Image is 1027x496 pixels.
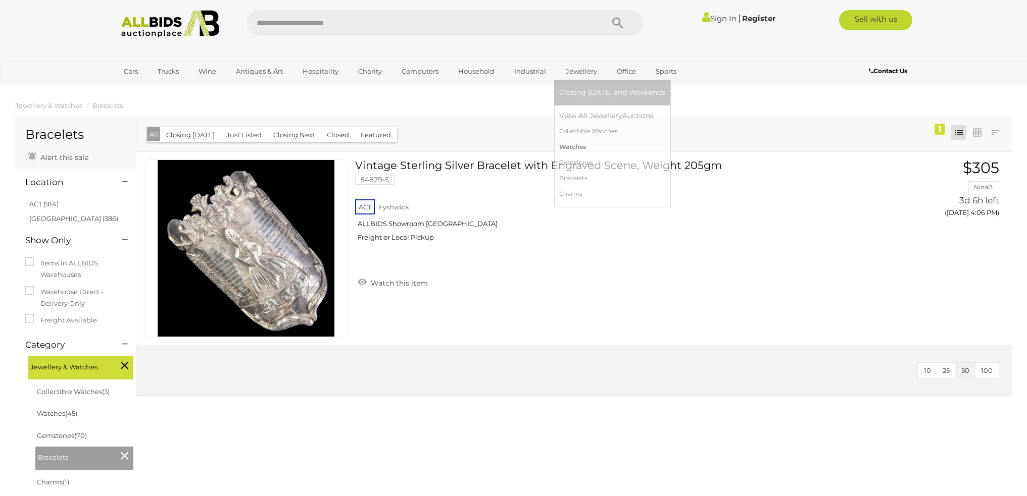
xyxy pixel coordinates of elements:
[610,63,643,80] a: Office
[981,366,993,374] span: 100
[975,363,999,378] button: 100
[192,63,223,80] a: Wine
[29,200,59,208] a: ACT (914)
[839,10,912,30] a: Sell with us
[63,478,69,486] span: (1)
[38,153,88,162] span: Alert this sale
[37,409,77,417] a: Watches(45)
[102,388,110,396] span: (3)
[738,13,741,24] span: |
[92,101,123,109] a: Bracelets
[869,67,907,75] b: Contact Us
[25,178,107,187] h4: Location
[593,10,643,35] button: Search
[937,363,956,378] button: 25
[65,409,77,417] span: (45)
[352,63,388,80] a: Charity
[117,63,144,80] a: Cars
[25,128,126,142] h1: Bracelets
[935,124,945,135] div: 1
[37,478,69,486] a: Charms(1)
[702,14,737,23] a: Sign In
[220,127,268,143] button: Just Listed
[943,366,950,374] span: 25
[363,159,858,249] a: Vintage Sterling Silver Bracelet with Engraved Scene, Weight 205gm 54879-5 ACT Fyshwick ALLBIDS S...
[368,279,428,288] span: Watch this item
[37,431,87,439] a: Gemstones(70)
[229,63,289,80] a: Antiques & Art
[38,449,114,463] span: Bracelets
[918,363,937,378] button: 10
[924,366,931,374] span: 10
[869,66,910,77] a: Contact Us
[151,63,185,80] a: Trucks
[873,159,1002,223] a: $305 NinaB 3d 6h left ([DATE] 4:06 PM)
[955,363,975,378] button: 50
[559,63,604,80] a: Jewellery
[25,340,107,350] h4: Category
[355,127,397,143] button: Featured
[452,63,501,80] a: Household
[963,158,999,177] span: $305
[649,63,683,80] a: Sports
[25,286,126,310] label: Warehouse Direct - Delivery Only
[30,359,106,373] span: Jewellery & Watches
[25,314,97,326] label: Freight Available
[395,63,445,80] a: Computers
[29,214,118,223] a: [GEOGRAPHIC_DATA] (386)
[74,431,87,439] span: (70)
[116,10,225,38] img: Allbids.com.au
[160,127,221,143] button: Closing [DATE]
[15,101,82,109] a: Jewellery & Watches
[25,257,126,281] label: Items in ALLBIDS Warehouses
[508,63,553,80] a: Industrial
[355,274,430,290] a: Watch this item
[147,127,161,142] button: All
[117,80,202,96] a: [GEOGRAPHIC_DATA]
[267,127,321,143] button: Closing Next
[296,63,345,80] a: Hospitality
[37,388,110,396] a: Collectible Watches(3)
[25,149,91,164] a: Alert this sale
[25,236,107,245] h4: Show Only
[742,14,775,23] a: Register
[321,127,355,143] button: Closed
[961,366,969,374] span: 50
[158,160,334,337] img: 54879-5a.jpg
